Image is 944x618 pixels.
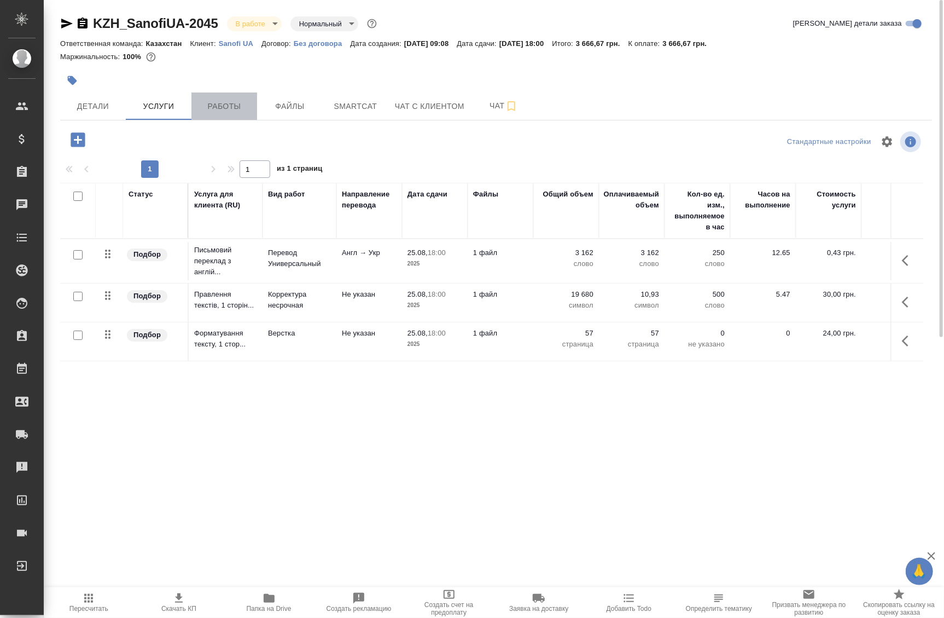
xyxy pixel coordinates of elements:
span: Скачать КП [161,605,196,613]
p: Итого: [552,39,576,48]
p: Маржинальность: [60,53,123,61]
p: слово [670,258,725,269]
span: Определить тематику [686,605,752,613]
p: 25.08, [407,329,428,337]
p: Подбор [133,330,161,340]
p: [DATE] 09:08 [404,39,457,48]
div: Услуга для клиента (RU) [194,189,257,211]
p: Корректура несрочная [268,289,331,311]
p: 500 [670,289,725,300]
p: 100% [123,53,144,61]
div: split button [784,134,874,151]
button: Призвать менеджера по развитию [764,587,854,618]
p: 3 666,67 грн. [663,39,715,48]
button: Добавить Todo [584,587,674,618]
button: Создать счет на предоплату [404,587,494,618]
td: 0 [730,322,796,361]
p: Перевод Универсальный [268,247,331,269]
p: Правлення текстів, 1 сторін... [194,289,257,311]
button: Скопировать ссылку [76,17,89,30]
p: Подбор [133,249,161,260]
p: страница [539,339,593,350]
span: Файлы [264,100,316,113]
button: Скопировать ссылку на оценку заказа [854,587,944,618]
p: 250 [670,247,725,258]
p: Дата создания: [350,39,404,48]
p: 0 % [867,328,922,339]
p: 0 % [867,247,922,258]
p: 25.08, [407,290,428,298]
p: 1 файл [473,289,528,300]
span: Папка на Drive [247,605,292,613]
span: Посмотреть информацию [900,131,923,152]
td: 5.47 [730,284,796,322]
p: Подбор [133,291,161,302]
span: Заявка на доставку [509,605,568,613]
button: 0.00 UAH; [144,50,158,64]
button: Создать рекламацию [314,587,404,618]
p: 10,93 [604,289,659,300]
p: Без договора [294,39,351,48]
span: Настроить таблицу [874,129,900,155]
p: 1 файл [473,247,528,258]
p: слово [670,300,725,311]
span: Призвать менеджера по развитию [771,601,848,616]
p: 0 [670,328,725,339]
p: Не указан [342,328,397,339]
p: 30,00 грн. [801,289,856,300]
p: не указано [670,339,725,350]
p: Письмовий переклад з англій... [194,245,257,278]
p: слово [539,258,593,269]
button: Добавить услугу [63,129,93,151]
p: Не указан [342,289,397,300]
span: 🙏 [910,560,929,583]
p: Форматування тексту, 1 стор... [194,328,257,350]
a: Sanofi UA [219,38,261,48]
svg: Подписаться [505,100,518,113]
span: Smartcat [329,100,382,113]
p: 25.08, [407,249,428,257]
p: [DATE] 18:00 [499,39,552,48]
div: Кол-во ед. изм., выполняемое в час [670,189,725,233]
div: Вид работ [268,189,305,200]
p: Клиент: [190,39,218,48]
span: Добавить Todo [607,605,651,613]
p: Дата сдачи: [457,39,499,48]
span: Пересчитать [69,605,108,613]
p: 0 % [867,289,922,300]
button: Добавить тэг [60,68,84,93]
p: К оплате: [628,39,663,48]
span: [PERSON_NAME] детали заказа [793,18,902,29]
p: Казахстан [146,39,190,48]
button: Скачать КП [134,587,224,618]
span: Создать счет на предоплату [410,601,487,616]
p: 3 666,67 грн. [576,39,628,48]
a: Без договора [294,38,351,48]
p: Верстка [268,328,331,339]
button: Определить тематику [674,587,764,618]
button: Нормальный [296,19,345,28]
div: Файлы [473,189,498,200]
span: Чат с клиентом [395,100,464,113]
span: из 1 страниц [277,162,323,178]
button: Пересчитать [44,587,134,618]
div: Направление перевода [342,189,397,211]
button: Скопировать ссылку для ЯМессенджера [60,17,73,30]
div: В работе [227,16,282,31]
p: 18:00 [428,290,446,298]
p: 57 [604,328,659,339]
button: Показать кнопки [895,289,922,315]
p: 0,43 грн. [801,247,856,258]
span: Услуги [132,100,185,113]
p: 1 файл [473,328,528,339]
a: KZH_SanofiUA-2045 [93,16,218,31]
p: символ [539,300,593,311]
p: слово [604,258,659,269]
td: 12.65 [730,242,796,280]
button: Доп статусы указывают на важность/срочность заказа [365,16,379,31]
button: Показать кнопки [895,247,922,274]
p: 2025 [407,258,462,269]
p: страница [604,339,659,350]
p: 3 162 [604,247,659,258]
p: 24,00 грн. [801,328,856,339]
